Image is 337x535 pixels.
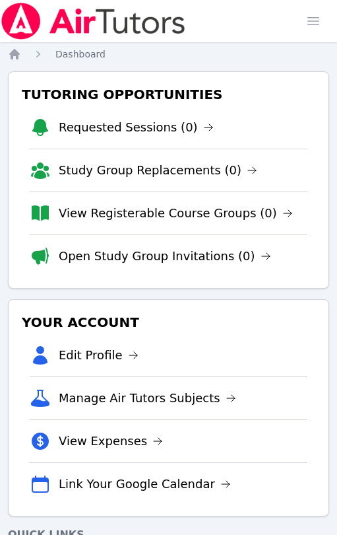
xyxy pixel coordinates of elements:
[59,118,214,137] a: Requested Sessions (0)
[19,310,318,334] h3: Your Account
[55,49,106,59] span: Dashboard
[59,204,293,223] a: View Registerable Course Groups (0)
[59,475,231,493] a: Link Your Google Calendar
[59,161,257,180] a: Study Group Replacements (0)
[19,83,318,106] h3: Tutoring Opportunities
[59,389,236,408] a: Manage Air Tutors Subjects
[8,48,329,61] nav: Breadcrumb
[59,432,163,450] a: View Expenses
[55,48,106,61] a: Dashboard
[59,247,271,266] a: Open Study Group Invitations (0)
[59,346,138,365] a: Edit Profile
